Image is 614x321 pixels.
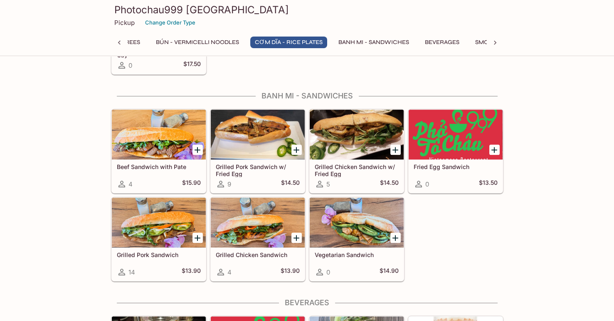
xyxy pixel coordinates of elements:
h5: Vegetarian Sandwich [315,251,399,258]
span: 4 [128,180,133,188]
button: BÚN - Vermicelli Noodles [151,37,244,48]
button: Add Grilled Chicken Sandwich [291,233,302,243]
h5: $13.50 [479,179,498,189]
button: Add Grilled Chicken Sandwich w/ Fried Egg [390,145,401,155]
h5: $14.50 [380,179,399,189]
div: Grilled Chicken Sandwich [211,198,305,247]
a: Beef Sandwich with Pate4$15.90 [111,109,206,193]
div: Grilled Chicken Sandwich w/ Fried Egg [310,110,404,159]
a: Fried Egg Sandwich0$13.50 [408,109,503,193]
h5: Grilled Chicken Sandwich [216,251,300,258]
div: Beef Sandwich with Pate [112,110,206,159]
button: CƠM DĨA - Rice Plates [250,37,327,48]
span: 14 [128,268,135,276]
div: Grilled Pork Sandwich [112,198,206,247]
h4: Beverages [111,298,503,307]
h3: Photochau999 [GEOGRAPHIC_DATA] [114,3,500,16]
span: 0 [425,180,429,188]
a: Grilled Pork Sandwich w/ Fried Egg9$14.50 [210,109,305,193]
h5: $15.90 [182,179,201,189]
h4: Banh Mi - Sandwiches [111,91,503,100]
div: Grilled Pork Sandwich w/ Fried Egg [211,110,305,159]
span: 5 [326,180,330,188]
span: 9 [227,180,231,188]
a: Grilled Chicken Sandwich4$13.90 [210,197,305,281]
h5: $13.90 [182,267,201,277]
button: Change Order Type [141,16,199,29]
button: Add Grilled Pork Sandwich w/ Fried Egg [291,145,302,155]
button: Beverages [420,37,464,48]
button: Add Vegetarian Sandwich [390,233,401,243]
div: Fried Egg Sandwich [409,110,503,159]
h5: $14.90 [380,267,399,277]
h5: $14.50 [281,179,300,189]
button: Banh Mi - Sandwiches [334,37,414,48]
span: 4 [227,268,232,276]
h5: Beef Sandwich with Pate [117,163,201,170]
span: 0 [128,61,132,69]
button: Add Beef Sandwich with Pate [192,145,203,155]
a: Grilled Pork Sandwich14$13.90 [111,197,206,281]
h5: Grilled Chicken Sandwich w/ Fried Egg [315,163,399,177]
button: Add Grilled Pork Sandwich [192,233,203,243]
h5: $13.90 [281,267,300,277]
h5: $17.50 [183,60,201,70]
div: Vegetarian Sandwich [310,198,404,247]
h5: Grilled Pork Sandwich [117,251,201,258]
span: 0 [326,268,330,276]
h5: Grilled Pork Sandwich w/ Fried Egg [216,163,300,177]
a: Vegetarian Sandwich0$14.90 [309,197,404,281]
button: Add Fried Egg Sandwich [489,145,500,155]
a: Grilled Chicken Sandwich w/ Fried Egg5$14.50 [309,109,404,193]
p: Pickup [114,19,135,27]
h5: Fried Egg Sandwich [414,163,498,170]
button: Smoothies with Pearls [471,37,555,48]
